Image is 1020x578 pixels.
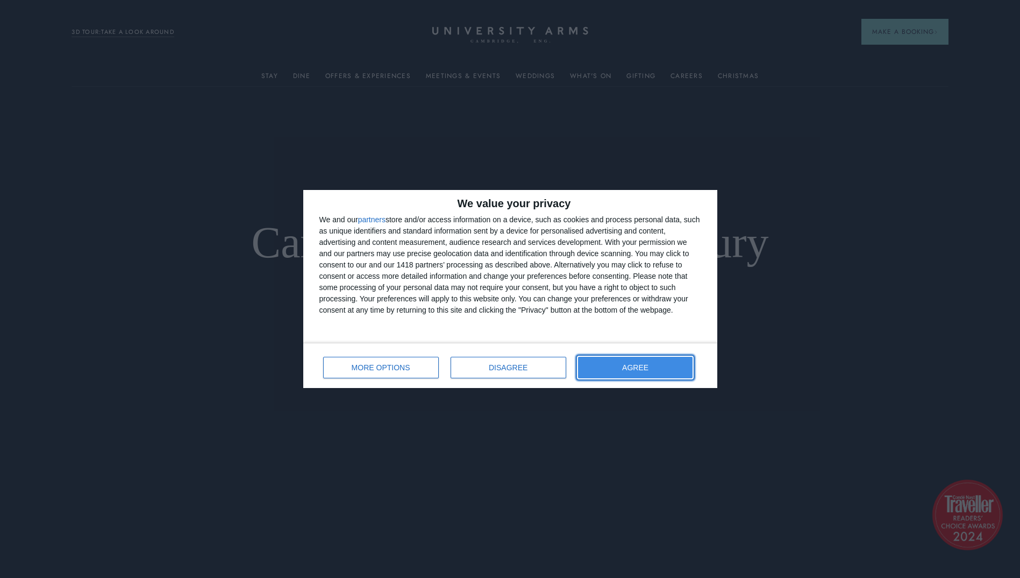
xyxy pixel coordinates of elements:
span: AGREE [622,364,648,371]
div: We and our store and/or access information on a device, such as cookies and process personal data... [319,214,701,316]
button: AGREE [578,357,693,378]
button: MORE OPTIONS [323,357,439,378]
span: MORE OPTIONS [352,364,410,371]
span: DISAGREE [489,364,527,371]
div: qc-cmp2-ui [303,190,717,388]
h2: We value your privacy [319,198,701,209]
button: partners [358,216,386,223]
button: DISAGREE [451,357,566,378]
